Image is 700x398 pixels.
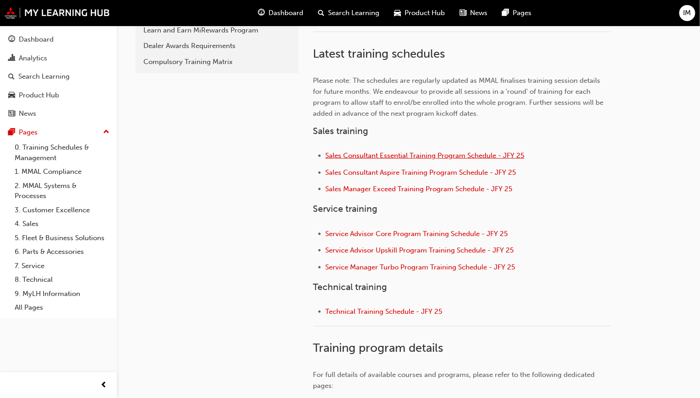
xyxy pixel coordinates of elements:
[495,4,539,22] a: pages-iconPages
[313,204,378,214] span: Service training
[19,127,38,138] div: Pages
[11,203,113,217] a: 3. Customer Excellence
[258,7,265,19] span: guage-icon
[313,47,445,61] span: Latest training schedules
[684,8,691,18] span: IM
[394,7,401,19] span: car-icon
[513,8,531,18] span: Pages
[4,50,113,67] a: Analytics
[326,168,516,177] a: Sales Consultant Aspire Training Program Schedule - JFY 25
[459,7,466,19] span: news-icon
[313,282,388,292] span: Technical training
[405,8,445,18] span: Product Hub
[103,126,109,138] span: up-icon
[11,140,113,165] a: 0. Training Schedules & Management
[268,8,303,18] span: Dashboard
[5,7,110,19] img: mmal
[8,36,15,44] span: guage-icon
[4,105,113,122] a: News
[452,4,495,22] a: news-iconNews
[11,273,113,287] a: 8. Technical
[101,380,108,391] span: prev-icon
[139,54,295,70] a: Compulsory Training Matrix
[4,68,113,85] a: Search Learning
[318,7,324,19] span: search-icon
[18,71,70,82] div: Search Learning
[313,341,443,355] span: Training program details
[11,217,113,231] a: 4. Sales
[8,91,15,100] span: car-icon
[8,73,15,81] span: search-icon
[19,90,59,101] div: Product Hub
[11,259,113,273] a: 7. Service
[313,126,369,136] span: Sales training
[4,124,113,141] button: Pages
[326,246,514,254] a: Service Advisor Upskill Program Training Schedule - JFY 25
[11,179,113,203] a: 2. MMAL Systems & Processes
[387,4,452,22] a: car-iconProduct Hub
[326,230,508,238] a: Service Advisor Core Program Training Schedule - JFY 25
[19,53,47,64] div: Analytics
[11,245,113,259] a: 6. Parts & Accessories
[4,31,113,48] a: Dashboard
[11,301,113,315] a: All Pages
[11,165,113,179] a: 1. MMAL Compliance
[251,4,311,22] a: guage-iconDashboard
[11,231,113,245] a: 5. Fleet & Business Solutions
[470,8,487,18] span: News
[8,110,15,118] span: news-icon
[326,307,443,316] a: Technical Training Schedule - JFY 25
[679,5,695,21] button: IM
[4,87,113,104] a: Product Hub
[144,57,290,67] div: Compulsory Training Matrix
[144,25,290,36] div: Learn and Earn MiRewards Program
[313,76,606,118] span: Please note: The schedules are regularly updated as MMAL finalises training session details for f...
[502,7,509,19] span: pages-icon
[11,287,113,301] a: 9. MyLH Information
[8,54,15,63] span: chart-icon
[326,263,515,271] a: Service Manager Turbo Program Training Schedule - JFY 25
[4,29,113,124] button: DashboardAnalyticsSearch LearningProduct HubNews
[19,108,36,119] div: News
[313,371,597,390] span: For full details of available courses and programs, please refer to the following dedicated pages:
[8,129,15,137] span: pages-icon
[139,22,295,38] a: Learn and Earn MiRewards Program
[19,34,54,45] div: Dashboard
[328,8,379,18] span: Search Learning
[144,41,290,51] div: Dealer Awards Requirements
[311,4,387,22] a: search-iconSearch Learning
[326,151,525,160] a: Sales Consultant Essential Training Program Schedule - JFY 25
[139,38,295,54] a: Dealer Awards Requirements
[326,185,513,193] a: Sales Manager Exceed Training Program Schedule - JFY 25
